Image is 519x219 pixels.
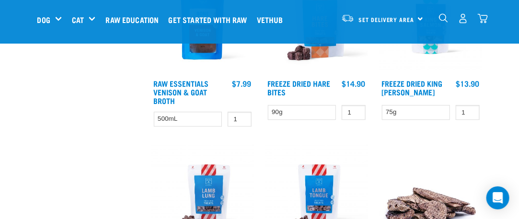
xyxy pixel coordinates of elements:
img: user.png [458,13,468,23]
input: 1 [456,105,480,120]
img: home-icon@2x.png [478,13,488,23]
div: $14.90 [342,79,366,88]
input: 1 [342,105,366,120]
a: Freeze Dried Hare Bites [268,81,331,94]
a: Freeze Dried King [PERSON_NAME] [382,81,443,94]
div: $7.99 [232,79,252,88]
a: Get started with Raw [166,0,254,39]
input: 1 [228,112,252,127]
a: Raw Education [103,0,166,39]
a: Vethub [254,0,290,39]
div: Open Intercom Messenger [486,186,509,209]
div: $13.90 [456,79,480,88]
img: van-moving.png [341,14,354,23]
a: Dog [37,14,50,25]
span: Set Delivery Area [359,18,415,21]
a: Raw Essentials Venison & Goat Broth [154,81,209,103]
img: home-icon-1@2x.png [439,13,448,23]
a: Cat [72,14,84,25]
